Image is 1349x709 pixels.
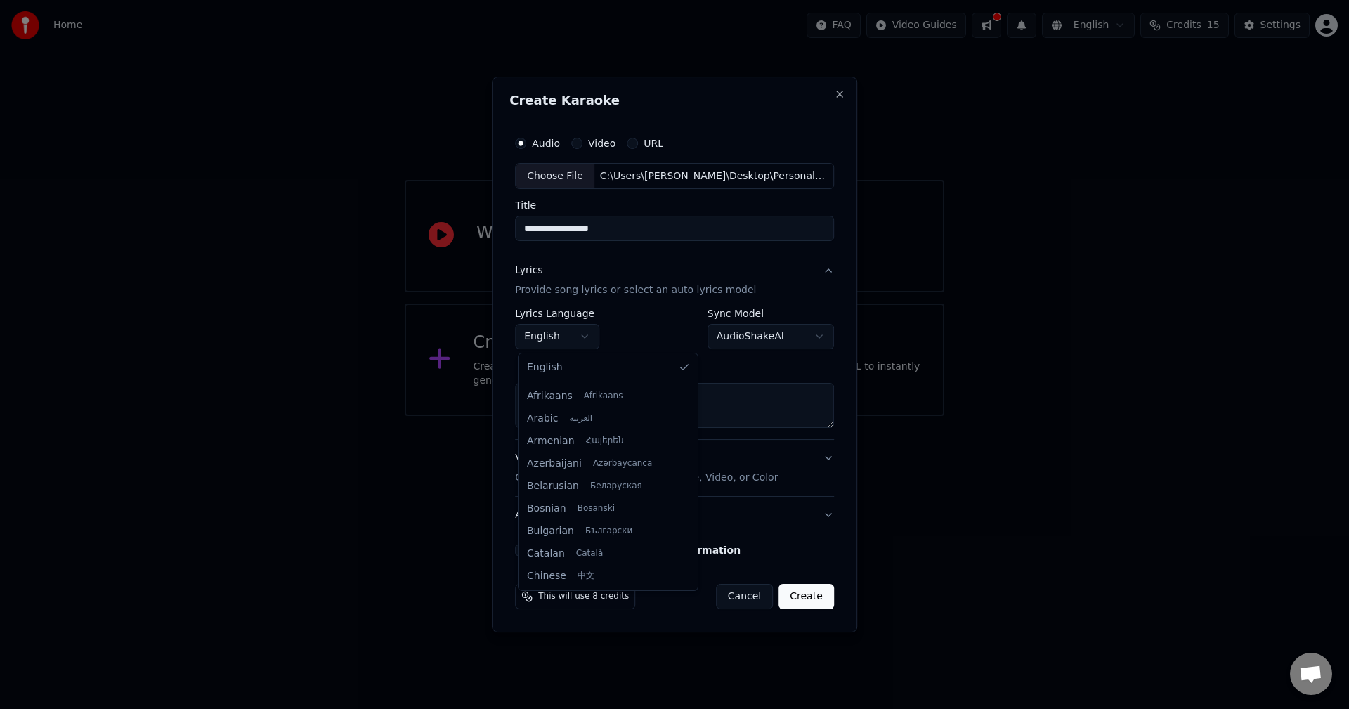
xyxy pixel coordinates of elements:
span: العربية [569,413,592,424]
span: Հայերեն [586,436,624,447]
span: Català [576,548,603,559]
span: Armenian [527,434,575,448]
span: Chinese [527,569,566,583]
span: Bosnian [527,502,566,516]
span: Azerbaijani [527,457,582,471]
span: Afrikaans [527,389,573,403]
span: Afrikaans [584,391,623,402]
span: Bosanski [578,503,615,514]
span: Bulgarian [527,524,574,538]
span: Azərbaycanca [593,458,652,469]
span: Arabic [527,412,558,426]
span: 中文 [578,571,594,582]
span: Belarusian [527,479,579,493]
span: Беларуская [590,481,642,492]
span: Catalan [527,547,565,561]
span: Български [585,526,632,537]
span: English [527,360,563,375]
